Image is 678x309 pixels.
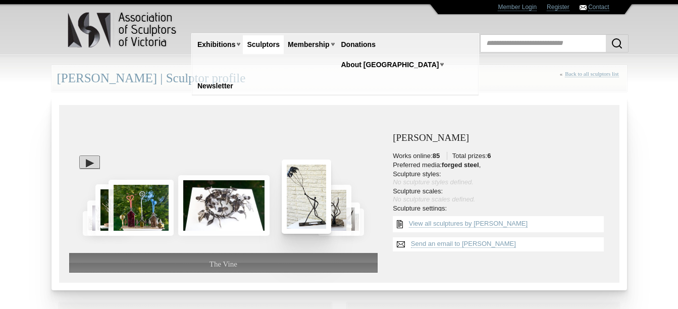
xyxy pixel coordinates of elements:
[498,4,537,11] a: Member Login
[282,160,331,234] img: Catching the Wind
[547,4,569,11] a: Register
[193,77,237,95] a: Newsletter
[51,65,627,92] div: [PERSON_NAME] | Sculptor profile
[580,5,587,10] img: Contact ASV
[487,152,491,160] strong: 6
[393,187,609,203] li: Sculpture scales:
[210,260,237,268] span: The Vine
[83,211,102,236] img: On Edge
[393,204,609,221] li: Sculpture settings:
[95,184,129,236] img: The Swing
[442,161,479,169] strong: forged steel
[284,35,333,54] a: Membership
[588,4,609,11] a: Contact
[409,220,528,228] a: View all sculptures by [PERSON_NAME]
[178,175,270,236] img: The Vine
[243,35,284,54] a: Sculptors
[393,170,609,186] li: Sculpture styles:
[565,71,618,77] a: Back to all sculptors list
[393,195,609,203] div: No sculpture scales defined.
[393,178,609,186] div: No sculpture styles defined.
[193,35,239,54] a: Exhibitions
[393,161,609,169] li: Preferred media: ,
[433,152,440,160] strong: 85
[393,133,609,143] h3: [PERSON_NAME]
[611,37,623,49] img: Search
[109,180,174,235] img: House in Question
[87,200,112,236] img: Mindless
[393,152,609,160] li: Works online: Total prizes:
[67,10,178,50] img: logo.png
[318,185,351,236] img: Eternal Flame
[560,71,621,88] div: «
[393,216,407,232] img: View all {sculptor_name} sculptures list
[393,237,409,251] img: Send an email to Paul Cacioli
[337,56,443,74] a: About [GEOGRAPHIC_DATA]
[337,35,380,54] a: Donations
[411,240,516,248] a: Send an email to [PERSON_NAME]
